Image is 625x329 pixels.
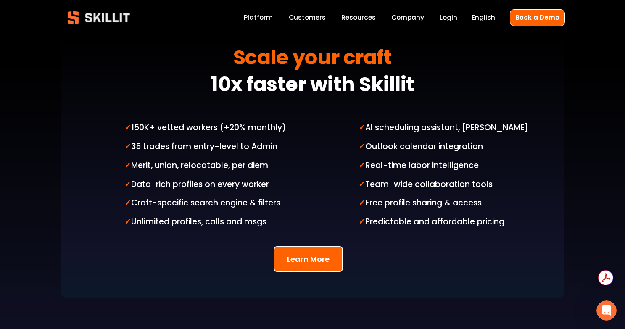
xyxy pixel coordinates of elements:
[124,197,309,211] p: Craft-specific search engine & filters
[359,140,543,154] p: Outlook calendar integration
[211,69,414,103] strong: 10x faster with Skillit
[124,197,131,211] strong: ✓
[341,13,376,22] span: Resources
[359,178,543,192] p: Team-wide collaboration tools
[124,159,309,173] p: Merit, union, relocatable, per diem
[233,42,392,76] strong: Scale your craft
[359,197,365,211] strong: ✓
[359,216,543,229] p: Predictable and affordable pricing
[359,216,365,229] strong: ✓
[124,121,309,135] p: 150K+ vetted workers (+20% monthly)
[440,12,457,24] a: Login
[510,9,565,26] a: Book a Demo
[124,140,309,154] p: 35 trades from entry-level to Admin
[472,13,495,22] span: English
[359,159,365,173] strong: ✓
[359,140,365,154] strong: ✓
[124,178,131,192] strong: ✓
[124,178,309,192] p: Data-rich profiles on every worker
[274,246,343,272] button: Learn More
[124,140,131,154] strong: ✓
[124,121,131,135] strong: ✓
[244,12,273,24] a: Platform
[472,12,495,24] div: language picker
[124,216,309,229] p: Unlimited profiles, calls and msgs
[124,216,131,229] strong: ✓
[359,159,543,173] p: Real-time labor intelligence
[359,178,365,192] strong: ✓
[391,12,424,24] a: Company
[359,121,543,135] p: AI scheduling assistant, [PERSON_NAME]
[359,121,365,135] strong: ✓
[341,12,376,24] a: folder dropdown
[359,197,543,211] p: Free profile sharing & access
[289,12,326,24] a: Customers
[124,159,131,173] strong: ✓
[61,5,137,30] img: Skillit
[596,300,617,321] iframe: Intercom live chat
